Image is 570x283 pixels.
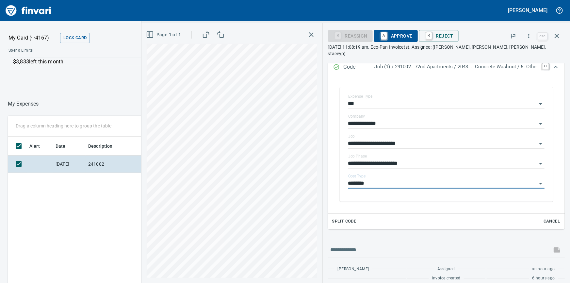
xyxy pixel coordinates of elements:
[8,100,39,108] nav: breadcrumb
[56,142,74,150] span: Date
[348,114,365,118] label: Company
[348,94,372,98] label: Expense Type
[419,30,459,42] button: RReject
[63,34,87,42] span: Lock Card
[328,44,565,57] p: [DATE] 11:08:19 am. Eco-Pan Invoice(s). Assignee: ([PERSON_NAME], [PERSON_NAME], [PERSON_NAME], s...
[506,29,520,43] button: Flag
[543,218,561,225] span: Cancel
[541,216,562,226] button: Cancel
[86,156,144,173] td: 241002
[375,63,538,71] p: Job (1) / 241002.: 72nd Apartments / 2043. .: Concrete Washout / 5: Other
[538,33,547,40] a: esc
[507,5,549,15] button: [PERSON_NAME]
[348,154,367,158] label: Job Phase
[332,218,356,225] span: Split Code
[13,58,192,66] p: $3,833 left this month
[328,78,565,229] div: Expand
[53,156,86,173] td: [DATE]
[88,142,121,150] span: Description
[8,47,113,54] span: Spend Limits
[3,66,195,73] p: Online allowed
[145,29,184,41] button: Page 1 of 1
[536,119,545,128] button: Open
[532,266,555,273] span: an hour ago
[328,33,373,38] div: Reassign
[16,123,111,129] p: Drag a column heading here to group the table
[424,30,453,42] span: Reject
[29,142,40,150] span: Alert
[348,174,366,178] label: Cost Type
[536,179,545,188] button: Open
[536,28,565,44] span: Close invoice
[29,142,48,150] span: Alert
[536,159,545,168] button: Open
[338,266,369,273] span: [PERSON_NAME]
[549,242,565,258] span: This records your message into the invoice and notifies anyone mentioned
[60,33,90,43] button: Lock Card
[344,63,375,72] p: Code
[379,30,413,42] span: Approve
[536,139,545,148] button: Open
[522,29,536,43] button: More
[508,7,547,14] h5: [PERSON_NAME]
[147,31,181,39] span: Page 1 of 1
[381,32,387,39] a: A
[88,142,113,150] span: Description
[8,34,57,42] p: My Card (···4167)
[426,32,432,39] a: R
[374,30,418,42] button: AApprove
[438,266,455,273] span: Assigned
[532,275,555,282] span: 6 hours ago
[328,57,565,78] div: Expand
[542,63,549,70] a: C
[432,275,461,282] span: Invoice created
[8,100,39,108] p: My Expenses
[536,99,545,108] button: Open
[4,3,53,18] img: Finvari
[348,134,355,138] label: Job
[56,142,66,150] span: Date
[331,216,358,226] button: Split Code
